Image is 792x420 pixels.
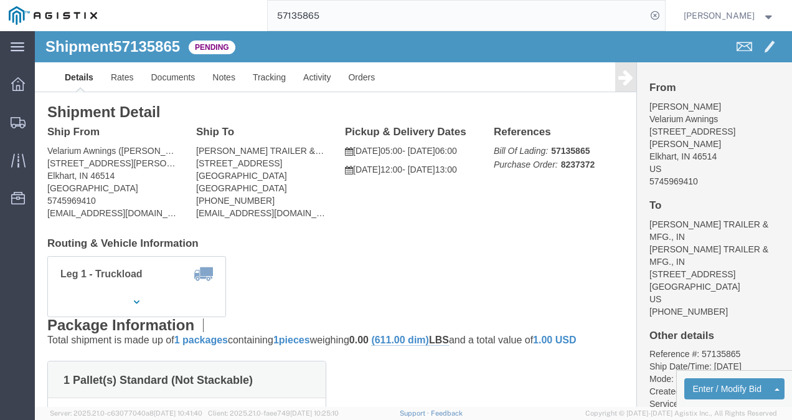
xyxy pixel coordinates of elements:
[268,1,646,31] input: Search for shipment number, reference number
[585,408,777,419] span: Copyright © [DATE]-[DATE] Agistix Inc., All Rights Reserved
[290,409,339,417] span: [DATE] 10:25:10
[50,409,202,417] span: Server: 2025.21.0-c63077040a8
[9,6,97,25] img: logo
[683,8,775,23] button: [PERSON_NAME]
[35,31,792,407] iframe: FS Legacy Container
[400,409,431,417] a: Support
[431,409,463,417] a: Feedback
[208,409,339,417] span: Client: 2025.21.0-faee749
[154,409,202,417] span: [DATE] 10:41:40
[684,9,755,22] span: Nathan Seeley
